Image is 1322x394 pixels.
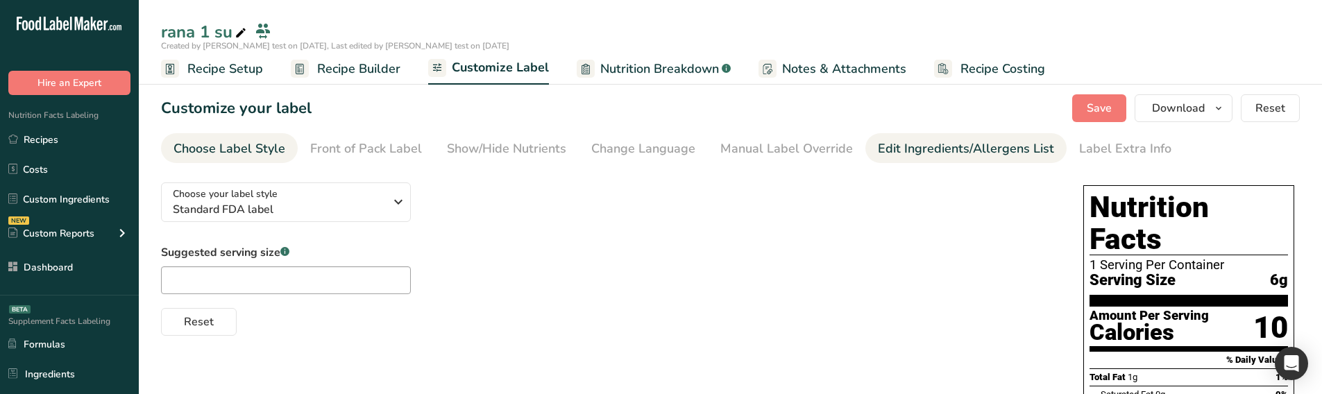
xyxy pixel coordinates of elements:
span: Download [1152,100,1205,117]
span: Save [1087,100,1112,117]
a: Recipe Costing [934,53,1045,85]
span: Notes & Attachments [782,60,906,78]
div: Front of Pack Label [310,139,422,158]
div: Calories [1090,323,1209,343]
span: Customize Label [452,58,549,77]
h1: Customize your label [161,97,312,120]
div: Edit Ingredients/Allergens List [878,139,1054,158]
div: Show/Hide Nutrients [447,139,566,158]
div: Open Intercom Messenger [1275,347,1308,380]
span: Recipe Builder [317,60,400,78]
button: Hire an Expert [8,71,130,95]
div: Custom Reports [8,226,94,241]
span: Total Fat [1090,372,1126,382]
a: Customize Label [428,52,549,85]
label: Suggested serving size [161,244,411,261]
span: Serving Size [1090,272,1176,289]
div: Label Extra Info [1079,139,1171,158]
div: rana 1 su [161,19,249,44]
a: Recipe Builder [291,53,400,85]
span: Recipe Setup [187,60,263,78]
span: Choose your label style [173,187,278,201]
span: Standard FDA label [173,201,384,218]
div: NEW [8,216,29,225]
button: Choose your label style Standard FDA label [161,182,411,222]
a: Nutrition Breakdown [577,53,731,85]
section: % Daily Value * [1090,352,1288,368]
button: Download [1135,94,1232,122]
span: Created by [PERSON_NAME] test on [DATE], Last edited by [PERSON_NAME] test on [DATE] [161,40,509,51]
div: Choose Label Style [173,139,285,158]
div: Amount Per Serving [1090,309,1209,323]
div: Manual Label Override [720,139,853,158]
span: Reset [184,314,214,330]
span: 6g [1270,272,1288,289]
button: Reset [161,308,237,336]
span: Nutrition Breakdown [600,60,719,78]
span: Reset [1255,100,1285,117]
button: Reset [1241,94,1300,122]
span: Recipe Costing [960,60,1045,78]
div: Change Language [591,139,695,158]
button: Save [1072,94,1126,122]
div: BETA [9,305,31,314]
span: 1g [1128,372,1137,382]
div: 10 [1253,309,1288,346]
div: 1 Serving Per Container [1090,258,1288,272]
h1: Nutrition Facts [1090,191,1288,255]
a: Notes & Attachments [759,53,906,85]
a: Recipe Setup [161,53,263,85]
